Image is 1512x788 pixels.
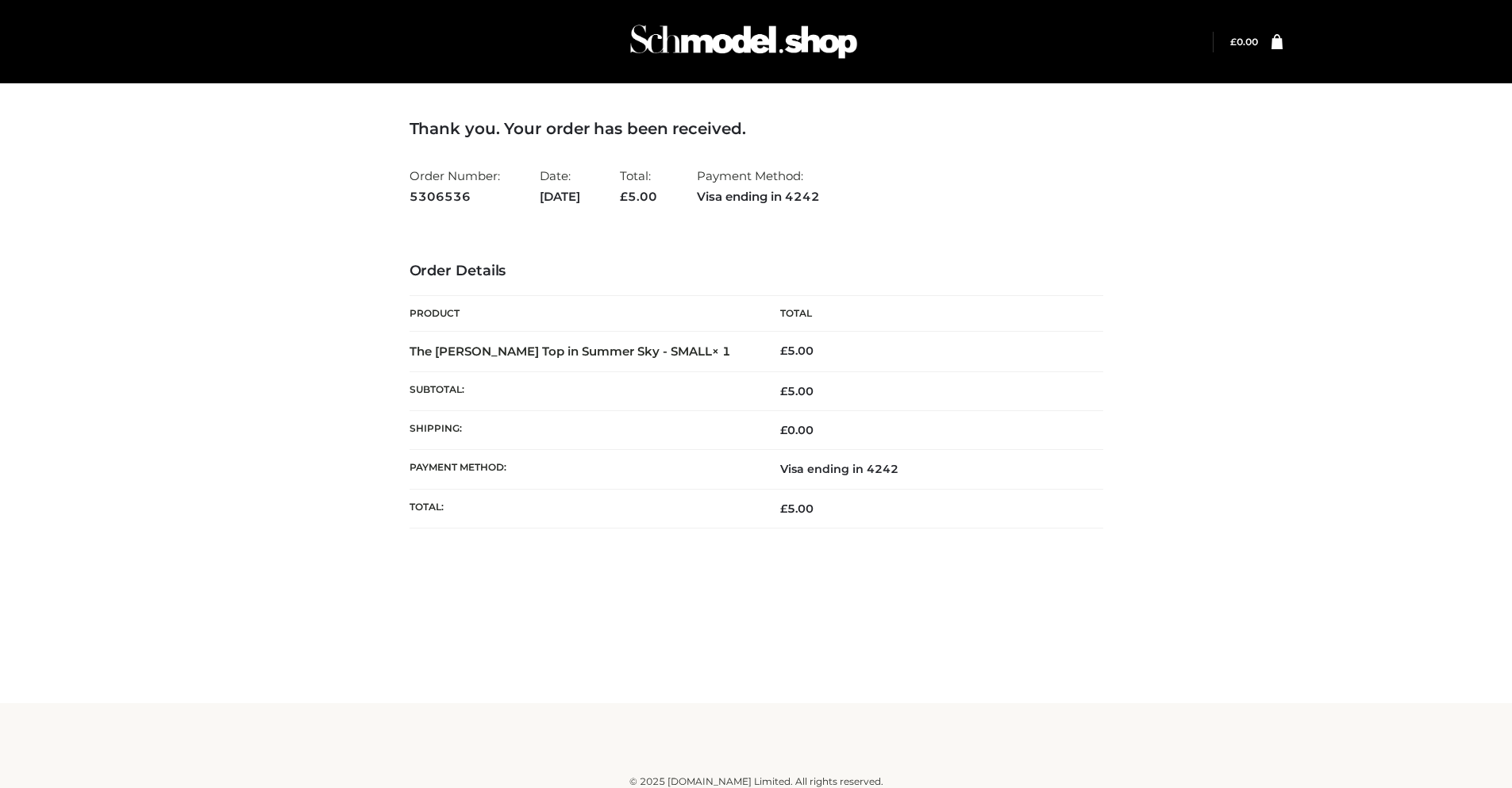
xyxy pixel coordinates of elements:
[410,450,756,489] th: Payment method:
[756,450,1103,489] td: Visa ending in 4242
[540,162,580,210] li: Date:
[410,162,500,210] li: Order Number:
[625,10,863,73] img: Schmodel Admin 964
[410,296,756,332] th: Product
[780,384,814,398] span: 5.00
[1230,36,1237,48] span: £
[1230,36,1258,48] bdi: 0.00
[712,344,731,359] strong: × 1
[756,296,1103,332] th: Total
[620,189,657,204] span: 5.00
[697,162,820,210] li: Payment Method:
[697,186,820,207] strong: Visa ending in 4242
[780,384,787,398] span: £
[410,186,500,207] strong: 5306536
[780,344,787,358] span: £
[540,186,580,207] strong: [DATE]
[410,263,1103,280] h3: Order Details
[410,411,756,450] th: Shipping:
[780,344,814,358] bdi: 5.00
[410,371,756,410] th: Subtotal:
[620,162,657,210] li: Total:
[780,423,787,437] span: £
[780,423,814,437] bdi: 0.00
[780,502,814,516] span: 5.00
[410,489,756,528] th: Total:
[780,502,787,516] span: £
[1230,36,1258,48] a: £0.00
[410,119,1103,138] h3: Thank you. Your order has been received.
[620,189,628,204] span: £
[410,344,731,359] strong: The [PERSON_NAME] Top in Summer Sky - SMALL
